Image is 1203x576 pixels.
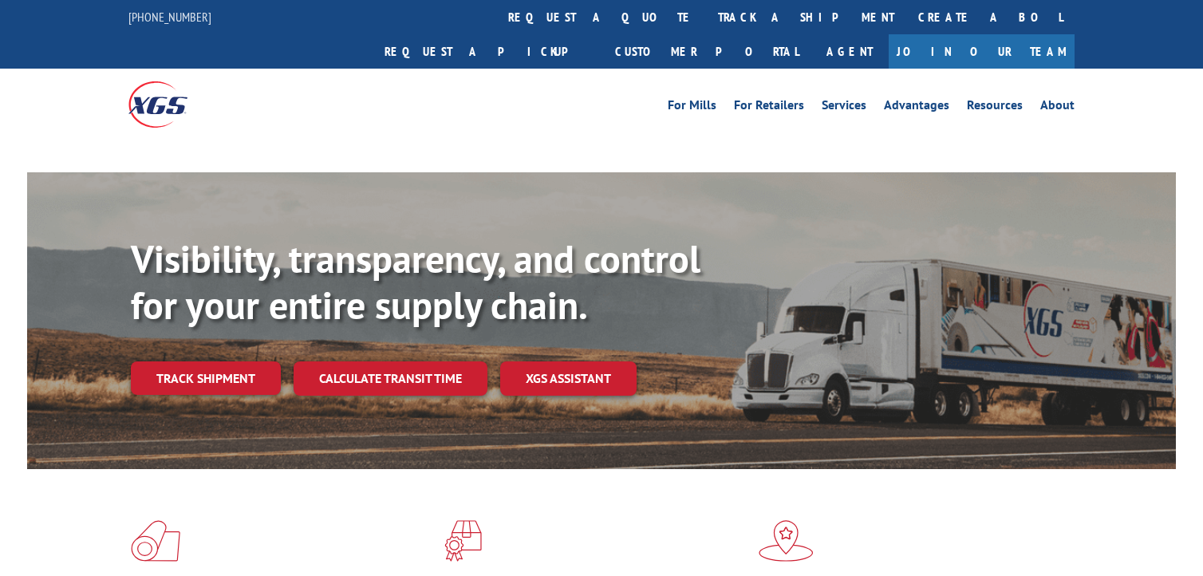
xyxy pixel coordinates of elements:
[668,99,716,116] a: For Mills
[759,520,814,562] img: xgs-icon-flagship-distribution-model-red
[603,34,811,69] a: Customer Portal
[967,99,1023,116] a: Resources
[131,361,281,395] a: Track shipment
[131,234,700,329] b: Visibility, transparency, and control for your entire supply chain.
[884,99,949,116] a: Advantages
[822,99,866,116] a: Services
[811,34,889,69] a: Agent
[734,99,804,116] a: For Retailers
[131,520,180,562] img: xgs-icon-total-supply-chain-intelligence-red
[1040,99,1075,116] a: About
[444,520,482,562] img: xgs-icon-focused-on-flooring-red
[500,361,637,396] a: XGS ASSISTANT
[889,34,1075,69] a: Join Our Team
[373,34,603,69] a: Request a pickup
[128,9,211,25] a: [PHONE_NUMBER]
[294,361,487,396] a: Calculate transit time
